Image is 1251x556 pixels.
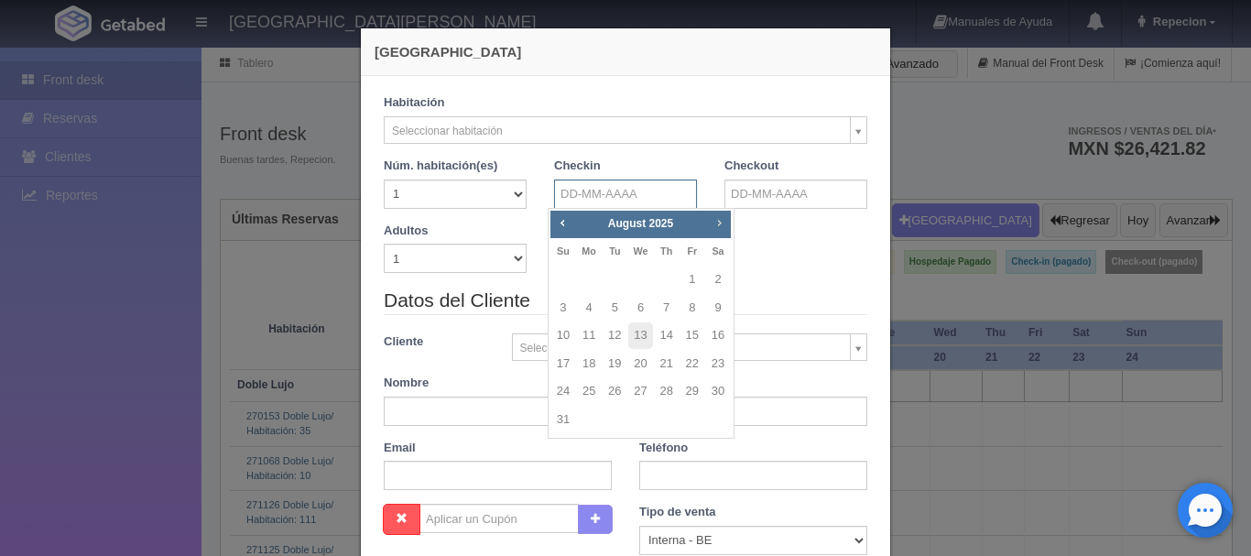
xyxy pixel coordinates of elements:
[551,295,575,322] a: 3
[706,267,730,293] a: 2
[551,378,575,405] a: 24
[557,245,570,256] span: Sunday
[582,245,596,256] span: Monday
[603,295,626,322] a: 5
[706,351,730,377] a: 23
[706,295,730,322] a: 9
[655,295,679,322] a: 7
[375,42,876,61] h4: [GEOGRAPHIC_DATA]
[655,351,679,377] a: 21
[577,322,601,349] a: 11
[555,215,570,230] span: Prev
[384,287,867,315] legend: Datos del Cliente
[384,116,867,144] a: Seleccionar habitación
[577,295,601,322] a: 4
[384,223,428,240] label: Adultos
[552,213,572,233] a: Prev
[724,158,778,175] label: Checkout
[554,158,601,175] label: Checkin
[628,295,652,322] a: 6
[577,378,601,405] a: 25
[633,245,647,256] span: Wednesday
[639,504,716,521] label: Tipo de venta
[551,322,575,349] a: 10
[384,158,497,175] label: Núm. habitación(es)
[554,180,697,209] input: DD-MM-AAAA
[384,375,429,392] label: Nombre
[392,117,843,145] span: Seleccionar habitación
[706,322,730,349] a: 16
[680,295,704,322] a: 8
[706,378,730,405] a: 30
[710,213,730,233] a: Next
[609,245,620,256] span: Tuesday
[520,334,843,362] span: Seleccionar / Crear cliente
[680,322,704,349] a: 15
[660,245,672,256] span: Thursday
[551,407,575,433] a: 31
[384,94,444,112] label: Habitación
[628,351,652,377] a: 20
[370,333,498,351] label: Cliente
[551,351,575,377] a: 17
[680,351,704,377] a: 22
[680,267,704,293] a: 1
[512,333,868,361] a: Seleccionar / Crear cliente
[687,245,697,256] span: Friday
[655,378,679,405] a: 28
[648,217,673,230] span: 2025
[603,351,626,377] a: 19
[712,245,723,256] span: Saturday
[577,351,601,377] a: 18
[384,440,416,457] label: Email
[680,378,704,405] a: 29
[419,504,579,533] input: Aplicar un Cupón
[603,378,626,405] a: 26
[628,322,652,349] a: 13
[628,378,652,405] a: 27
[603,322,626,349] a: 12
[712,215,726,230] span: Next
[655,322,679,349] a: 14
[724,180,867,209] input: DD-MM-AAAA
[608,217,646,230] span: August
[639,440,688,457] label: Teléfono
